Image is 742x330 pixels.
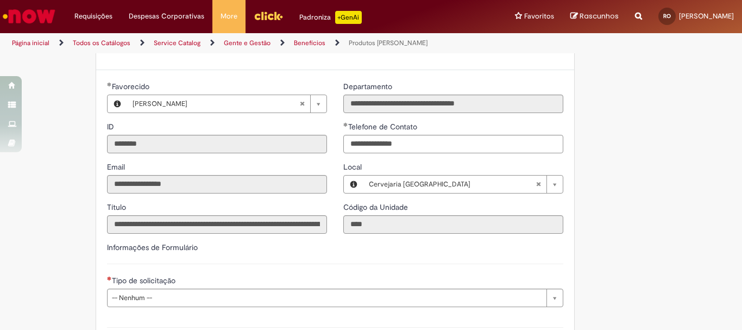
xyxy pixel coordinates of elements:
input: Título [107,215,327,234]
span: Despesas Corporativas [129,11,204,22]
label: Informações de Formulário [107,242,198,252]
input: ID [107,135,327,153]
span: Somente leitura - Email [107,162,127,172]
a: Página inicial [12,39,49,47]
a: Todos os Catálogos [73,39,130,47]
input: Código da Unidade [343,215,563,234]
a: Cervejaria [GEOGRAPHIC_DATA]Limpar campo Local [363,176,563,193]
label: Somente leitura - Email [107,161,127,172]
span: Cervejaria [GEOGRAPHIC_DATA] [369,176,536,193]
span: Somente leitura - Departamento [343,82,394,91]
a: Benefícios [294,39,325,47]
a: [PERSON_NAME]Limpar campo Favorecido [127,95,326,113]
span: Local [343,162,364,172]
span: RO [663,13,671,20]
button: Favorecido, Visualizar este registro Ronald De Oliveira [108,95,127,113]
label: Somente leitura - Código da Unidade [343,202,410,213]
input: Departamento [343,95,563,113]
div: Padroniza [299,11,362,24]
span: Necessários [107,276,112,281]
span: -- Nenhum -- [112,289,541,307]
abbr: Limpar campo Favorecido [294,95,310,113]
label: Somente leitura - Título [107,202,128,213]
span: Tipo de solicitação [112,276,178,285]
span: Favoritos [524,11,554,22]
img: ServiceNow [1,5,57,27]
label: Somente leitura - ID [107,121,116,132]
input: Email [107,175,327,194]
span: Necessários - Favorecido [112,82,152,91]
a: Service Catalog [154,39,200,47]
span: Obrigatório Preenchido [343,122,348,127]
a: Produtos [PERSON_NAME] [349,39,427,47]
abbr: Limpar campo Local [530,176,546,193]
span: [PERSON_NAME] [679,11,734,21]
img: click_logo_yellow_360x200.png [254,8,283,24]
label: Somente leitura - Departamento [343,81,394,92]
a: Rascunhos [570,11,619,22]
p: +GenAi [335,11,362,24]
button: Local, Visualizar este registro Cervejaria Rio de Janeiro [344,176,363,193]
span: Somente leitura - ID [107,122,116,132]
a: Gente e Gestão [224,39,271,47]
input: Telefone de Contato [343,135,563,153]
span: Requisições [74,11,112,22]
ul: Trilhas de página [8,33,487,53]
span: Rascunhos [580,11,619,21]
span: More [221,11,237,22]
span: Telefone de Contato [348,122,419,132]
span: [PERSON_NAME] [133,95,299,113]
span: Obrigatório Preenchido [107,82,112,86]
